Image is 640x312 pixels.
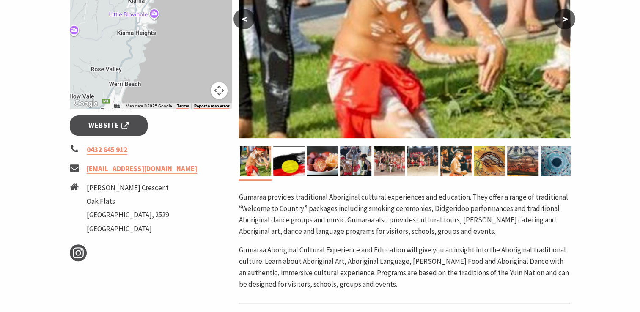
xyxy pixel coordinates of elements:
[87,182,169,194] li: [PERSON_NAME] Crescent
[72,98,100,109] a: Click to see this area on Google Maps
[507,146,538,176] img: Old man country
[194,104,229,109] a: Report a map error
[374,146,405,176] img: Dance Group
[474,146,505,176] img: Echidna meeting
[239,244,570,290] p: Gumaraa Aboriginal Cultural Experience and Education will give you an insight into the Aboriginal...
[407,146,438,176] img: Dance Rites
[307,146,338,176] img: Bushtucker
[176,104,189,109] a: Terms (opens in new tab)
[87,209,169,221] li: [GEOGRAPHIC_DATA], 2529
[554,9,575,29] button: >
[240,146,271,176] img: Aboriginal Dance
[88,120,129,131] span: Website
[87,196,169,207] li: Oak Flats
[211,82,228,99] button: Map camera controls
[440,146,472,176] img: Dance Rites
[87,164,197,174] a: [EMAIL_ADDRESS][DOMAIN_NAME]
[87,223,169,235] li: [GEOGRAPHIC_DATA]
[70,115,148,135] a: Website
[114,103,120,109] button: Keyboard shortcuts
[239,192,570,238] p: Gumaraa provides traditional Aboriginal cultural experiences and education. They offer a range of...
[87,145,127,155] a: 0432 645 912
[125,104,171,108] span: Map data ©2025 Google
[340,146,371,176] img: Aboriginal Experiences
[233,9,255,29] button: <
[273,146,305,176] img: Aboriginal Flag
[72,98,100,109] img: Google
[541,146,572,176] img: Platapus Dreaming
